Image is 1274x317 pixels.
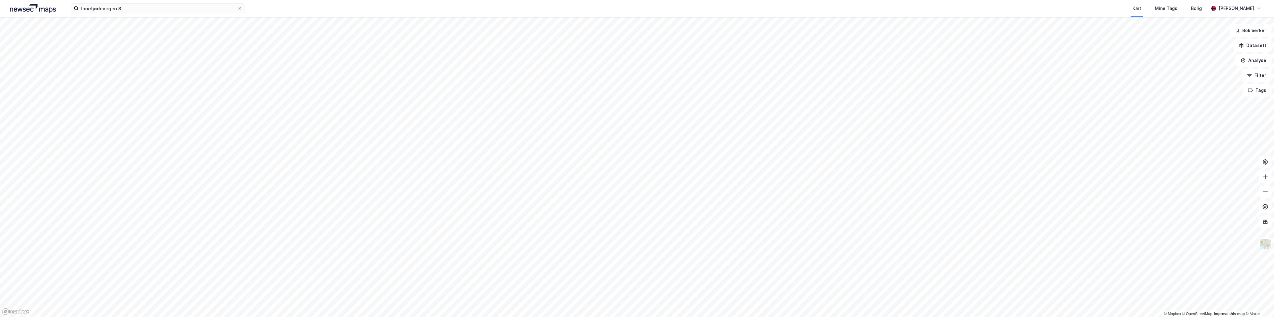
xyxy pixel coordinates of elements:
[1235,54,1272,67] button: Analyse
[1259,238,1271,250] img: Z
[1164,312,1181,316] a: Mapbox
[1234,39,1272,52] button: Datasett
[1219,5,1254,12] div: [PERSON_NAME]
[2,308,29,315] a: Mapbox homepage
[1230,24,1272,37] button: Bokmerker
[1243,287,1274,317] iframe: Chat Widget
[1155,5,1177,12] div: Mine Tags
[79,4,237,13] input: Søk på adresse, matrikkel, gårdeiere, leietakere eller personer
[1242,69,1272,82] button: Filter
[1191,5,1202,12] div: Bolig
[1243,287,1274,317] div: Kontrollprogram for chat
[1182,312,1212,316] a: OpenStreetMap
[1243,84,1272,97] button: Tags
[1132,5,1141,12] div: Kart
[1214,312,1245,316] a: Improve this map
[10,4,56,13] img: logo.a4113a55bc3d86da70a041830d287a7e.svg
